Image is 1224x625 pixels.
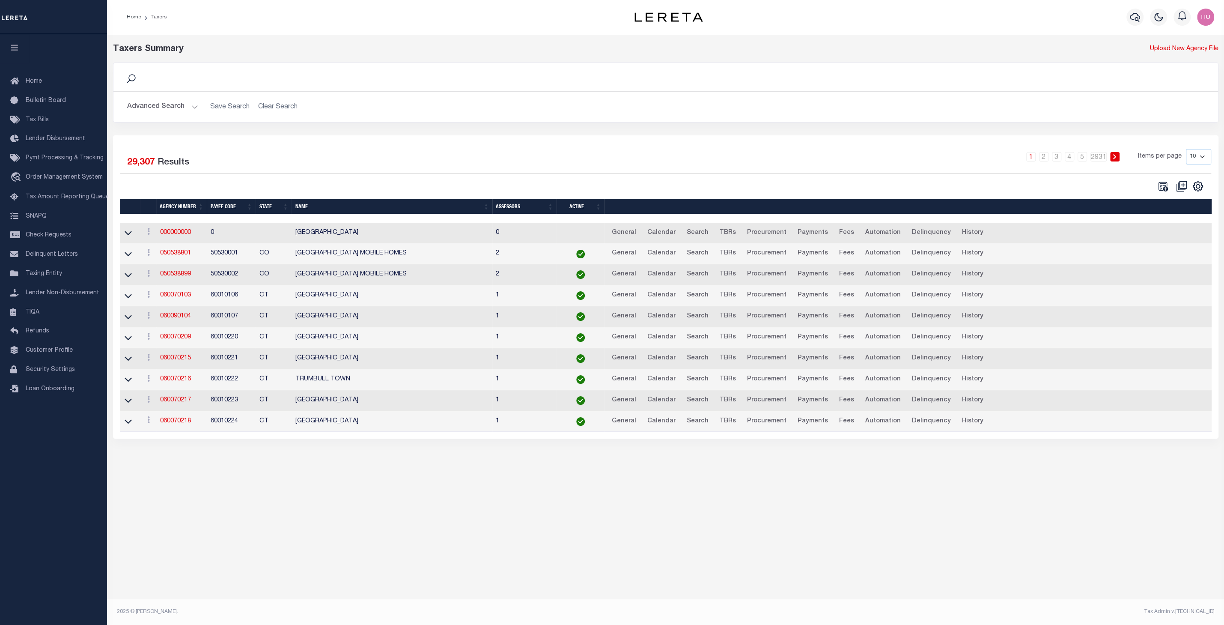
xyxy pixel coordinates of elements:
a: TBRs [716,310,740,323]
a: Fees [835,289,858,302]
a: Fees [835,331,858,344]
td: 1 [492,285,557,306]
a: Home [127,15,141,20]
a: Payments [794,394,832,407]
i: travel_explore [10,172,24,183]
td: 0 [207,223,256,244]
button: Advanced Search [127,99,198,115]
a: Automation [861,247,905,260]
span: Items per page [1138,152,1182,161]
a: 060070216 [160,376,191,382]
a: Payments [794,373,832,386]
td: 60010221 [207,348,256,369]
a: General [608,268,640,281]
a: Procurement [743,352,790,365]
span: Taxing Entity [26,271,62,277]
img: check-icon-green.svg [576,291,585,300]
a: 4 [1065,152,1074,161]
a: Search [683,268,712,281]
a: TBRs [716,247,740,260]
td: CT [256,306,292,327]
a: Payments [794,289,832,302]
span: Customer Profile [26,347,73,353]
a: Payments [794,310,832,323]
a: Delinquency [908,247,955,260]
a: Automation [861,268,905,281]
a: Automation [861,289,905,302]
td: [GEOGRAPHIC_DATA] [292,223,492,244]
td: CT [256,411,292,432]
td: 50530001 [207,243,256,264]
a: Upload New Agency File [1150,45,1218,54]
a: Delinquency [908,394,955,407]
a: General [608,352,640,365]
a: Calendar [643,247,679,260]
a: Calendar [643,268,679,281]
td: 60010106 [207,285,256,306]
span: Home [26,78,42,84]
td: [GEOGRAPHIC_DATA] MOBILE HOMES [292,264,492,285]
span: Check Requests [26,232,71,238]
a: Calendar [643,415,679,428]
img: svg+xml;base64,PHN2ZyB4bWxucz0iaHR0cDovL3d3dy53My5vcmcvMjAwMC9zdmciIHBvaW50ZXItZXZlbnRzPSJub25lIi... [1197,9,1214,26]
a: TBRs [716,352,740,365]
img: check-icon-green.svg [576,312,585,321]
a: TBRs [716,373,740,386]
a: General [608,226,640,240]
a: History [958,373,987,386]
a: Fees [835,226,858,240]
td: 1 [492,390,557,411]
td: CT [256,348,292,369]
a: Delinquency [908,415,955,428]
a: Payments [794,268,832,281]
td: CT [256,285,292,306]
th: &nbsp; [605,199,1212,214]
span: Lender Disbursement [26,136,85,142]
a: Delinquency [908,310,955,323]
a: Delinquency [908,268,955,281]
a: Delinquency [908,289,955,302]
td: 1 [492,411,557,432]
a: Calendar [643,352,679,365]
a: General [608,310,640,323]
a: TBRs [716,268,740,281]
a: Delinquency [908,331,955,344]
a: General [608,415,640,428]
a: History [958,394,987,407]
span: Lender Non-Disbursement [26,290,99,296]
a: Procurement [743,247,790,260]
a: 5 [1078,152,1087,161]
span: Pymt Processing & Tracking [26,155,104,161]
a: Procurement [743,310,790,323]
a: Search [683,394,712,407]
a: Automation [861,352,905,365]
td: 60010223 [207,390,256,411]
td: 1 [492,327,557,348]
span: Tax Bills [26,117,49,123]
span: Security Settings [26,367,75,373]
a: 060070103 [160,292,191,298]
a: Payments [794,352,832,365]
td: [GEOGRAPHIC_DATA] [292,306,492,327]
label: Results [158,156,189,170]
img: check-icon-green.svg [576,417,585,426]
a: Search [683,247,712,260]
a: Payments [794,415,832,428]
a: Fees [835,268,858,281]
a: Delinquency [908,352,955,365]
a: 2 [1039,152,1048,161]
a: General [608,331,640,344]
td: CO [256,264,292,285]
a: Procurement [743,268,790,281]
div: Taxers Summary [113,43,939,56]
a: Calendar [643,310,679,323]
a: Automation [861,331,905,344]
a: 060070215 [160,355,191,361]
a: Calendar [643,373,679,386]
th: Assessors: activate to sort column ascending [492,199,557,214]
a: Automation [861,226,905,240]
a: Calendar [643,394,679,407]
a: Automation [861,394,905,407]
a: Calendar [643,289,679,302]
a: Payments [794,331,832,344]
